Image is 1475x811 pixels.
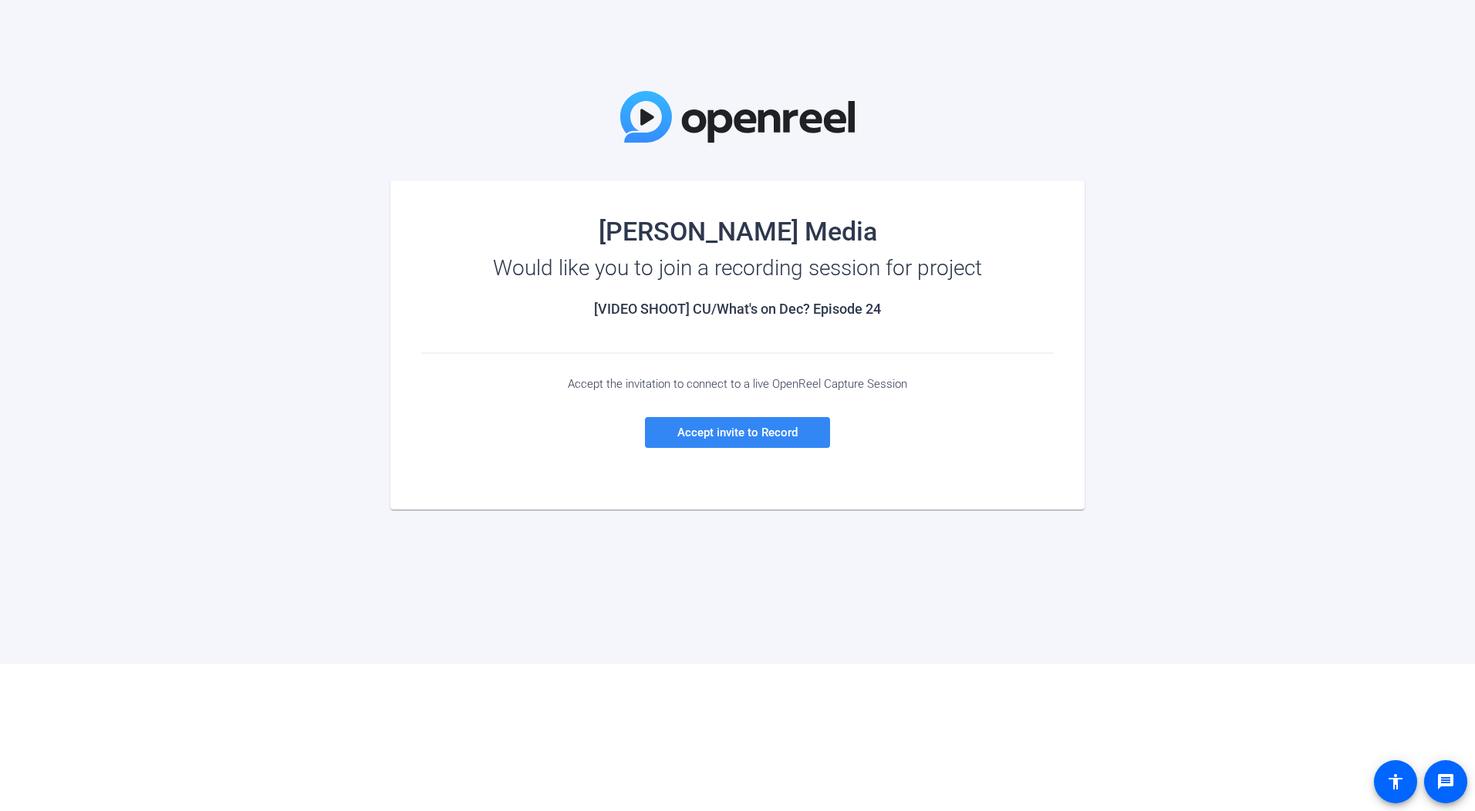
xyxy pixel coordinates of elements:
h2: [VIDEO SHOOT] CU/What's on Dec? Episode 24 [421,301,1054,318]
span: Accept invite to Record [677,426,798,439]
a: Accept invite to Record [645,417,830,448]
div: Would like you to join a recording session for project [421,256,1054,281]
mat-icon: message [1436,772,1455,791]
div: [PERSON_NAME] Media [421,219,1054,244]
div: Accept the invitation to connect to a live OpenReel Capture Session [421,377,1054,391]
mat-icon: accessibility [1386,772,1405,791]
img: OpenReel Logo [620,91,855,143]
